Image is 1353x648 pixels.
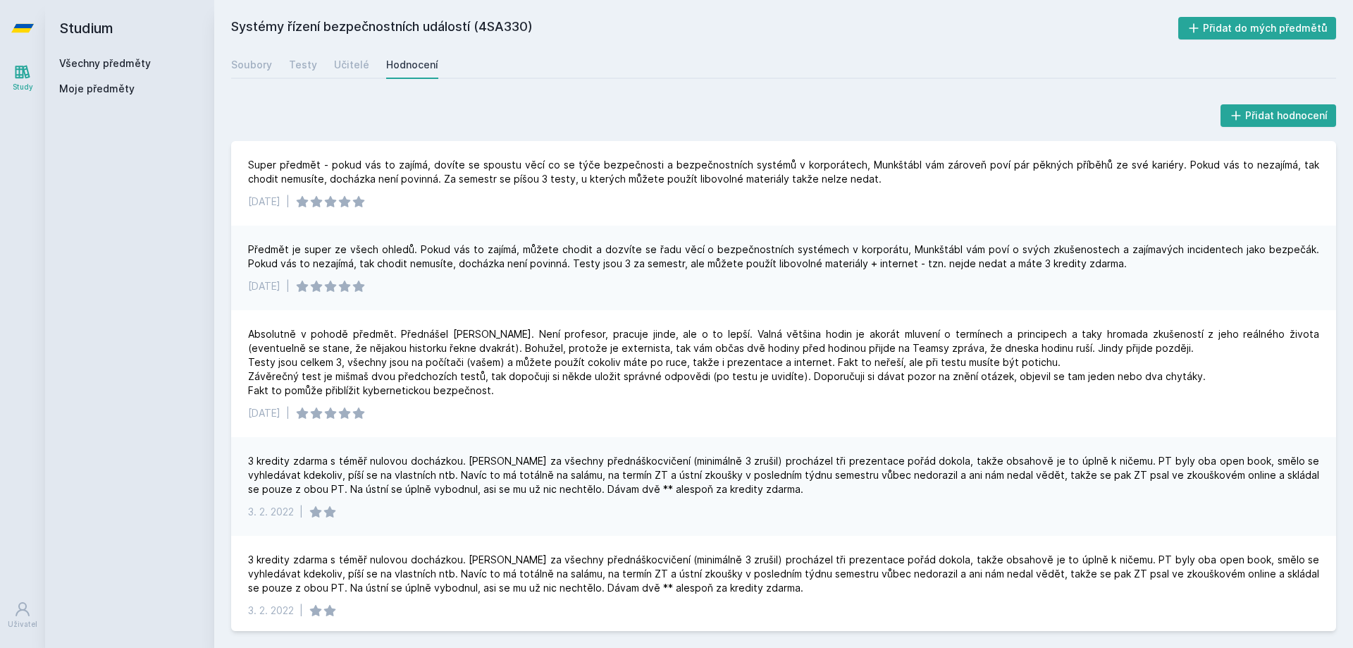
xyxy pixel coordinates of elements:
div: [DATE] [248,279,280,293]
div: [DATE] [248,406,280,420]
a: Hodnocení [386,51,438,79]
div: | [299,505,303,519]
div: 3 kredity zdarma s téměř nulovou docházkou. [PERSON_NAME] za všechny přednáškocvičení (minimálně ... [248,553,1319,595]
a: Všechny předměty [59,57,151,69]
a: Učitelé [334,51,369,79]
div: 3 kredity zdarma s téměř nulovou docházkou. [PERSON_NAME] za všechny přednáškocvičení (minimálně ... [248,454,1319,496]
a: Uživatel [3,594,42,637]
div: Soubory [231,58,272,72]
div: | [299,604,303,618]
a: Testy [289,51,317,79]
div: Hodnocení [386,58,438,72]
div: Učitelé [334,58,369,72]
div: Předmět je super ze všech ohledů. Pokud vás to zajímá, můžete chodit a dozvíte se řadu věcí o bez... [248,243,1319,271]
div: Uživatel [8,619,37,630]
div: | [286,406,290,420]
div: | [286,279,290,293]
span: Moje předměty [59,82,135,96]
div: Study [13,82,33,92]
div: [DATE] [248,195,280,209]
div: Testy [289,58,317,72]
div: 3. 2. 2022 [248,604,294,618]
div: 3. 2. 2022 [248,505,294,519]
a: Study [3,56,42,99]
h2: Systémy řízení bezpečnostních událostí (4SA330) [231,17,1178,39]
div: | [286,195,290,209]
a: Soubory [231,51,272,79]
button: Přidat do mých předmětů [1178,17,1337,39]
div: Absolutně v pohodě předmět. Přednášel [PERSON_NAME]. Není profesor, pracuje jinde, ale o to lepší... [248,327,1319,398]
div: Super předmět - pokud vás to zajímá, dovíte se spoustu věcí co se týče bezpečnosti a bezpečnostní... [248,158,1319,186]
button: Přidat hodnocení [1221,104,1337,127]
